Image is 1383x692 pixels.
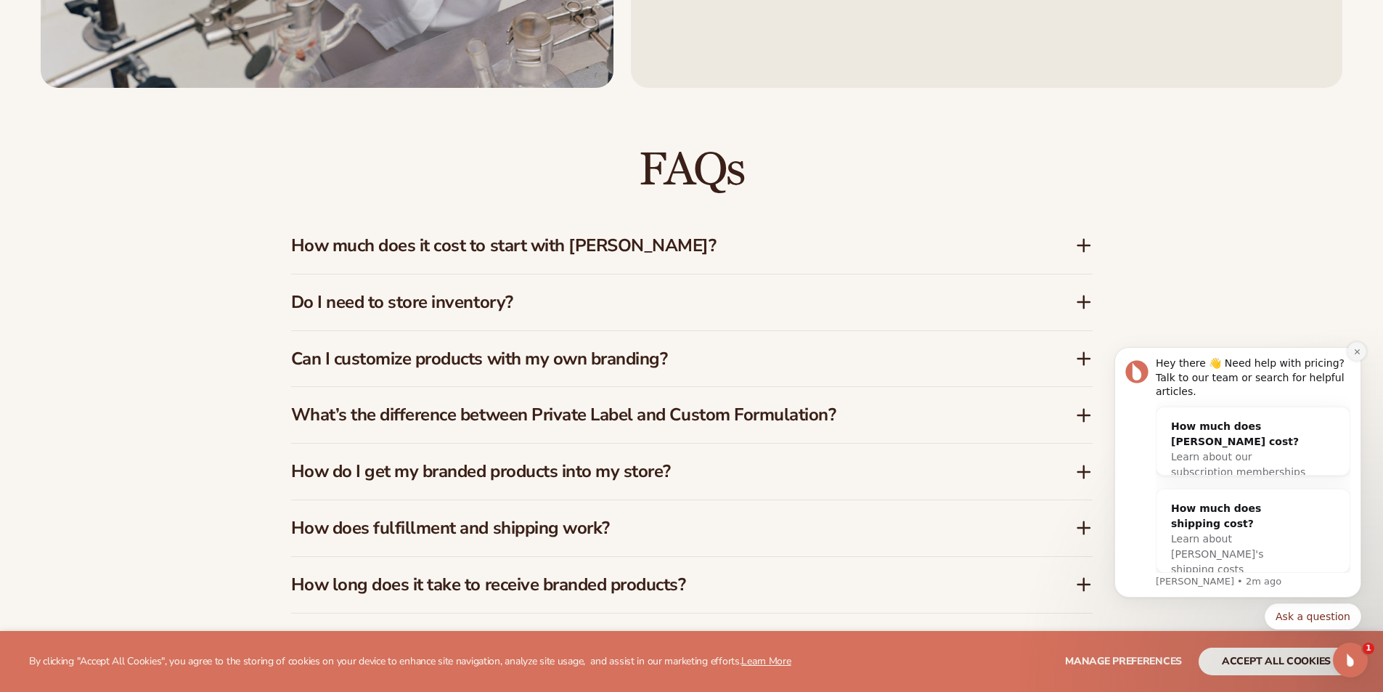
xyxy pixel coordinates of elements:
[291,518,1032,539] h3: How does fulfillment and shipping work?
[1363,643,1374,654] span: 1
[291,146,1093,195] h2: FAQs
[1065,648,1182,675] button: Manage preferences
[1065,654,1182,668] span: Manage preferences
[1333,643,1368,677] iframe: Intercom live chat
[29,656,791,668] p: By clicking "Accept All Cookies", you agree to the storing of cookies on your device to enhance s...
[291,349,1032,370] h3: Can I customize products with my own branding?
[291,235,1032,256] h3: How much does it cost to start with [PERSON_NAME]?
[291,292,1032,313] h3: Do I need to store inventory?
[291,574,1032,595] h3: How long does it take to receive branded products?
[291,404,1032,426] h3: What’s the difference between Private Label and Custom Formulation?
[291,461,1032,482] h3: How do I get my branded products into my store?
[1199,648,1354,675] button: accept all cookies
[741,654,791,668] a: Learn More
[1093,314,1383,653] iframe: Intercom notifications message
